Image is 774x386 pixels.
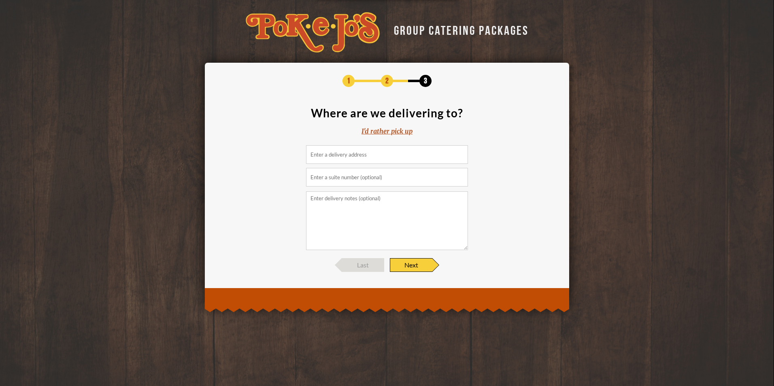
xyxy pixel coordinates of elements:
[419,75,432,87] span: 3
[381,75,393,87] span: 2
[306,145,468,164] input: Enter a delivery address
[388,21,529,37] div: GROUP CATERING PACKAGES
[311,107,463,119] div: Where are we delivering to?
[342,75,355,87] span: 1
[390,258,432,272] span: Next
[361,127,413,136] div: I'd rather pick up
[306,168,468,187] input: Enter a suite number (optional)
[342,258,384,272] span: Last
[246,12,380,53] img: logo-34603ddf.svg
